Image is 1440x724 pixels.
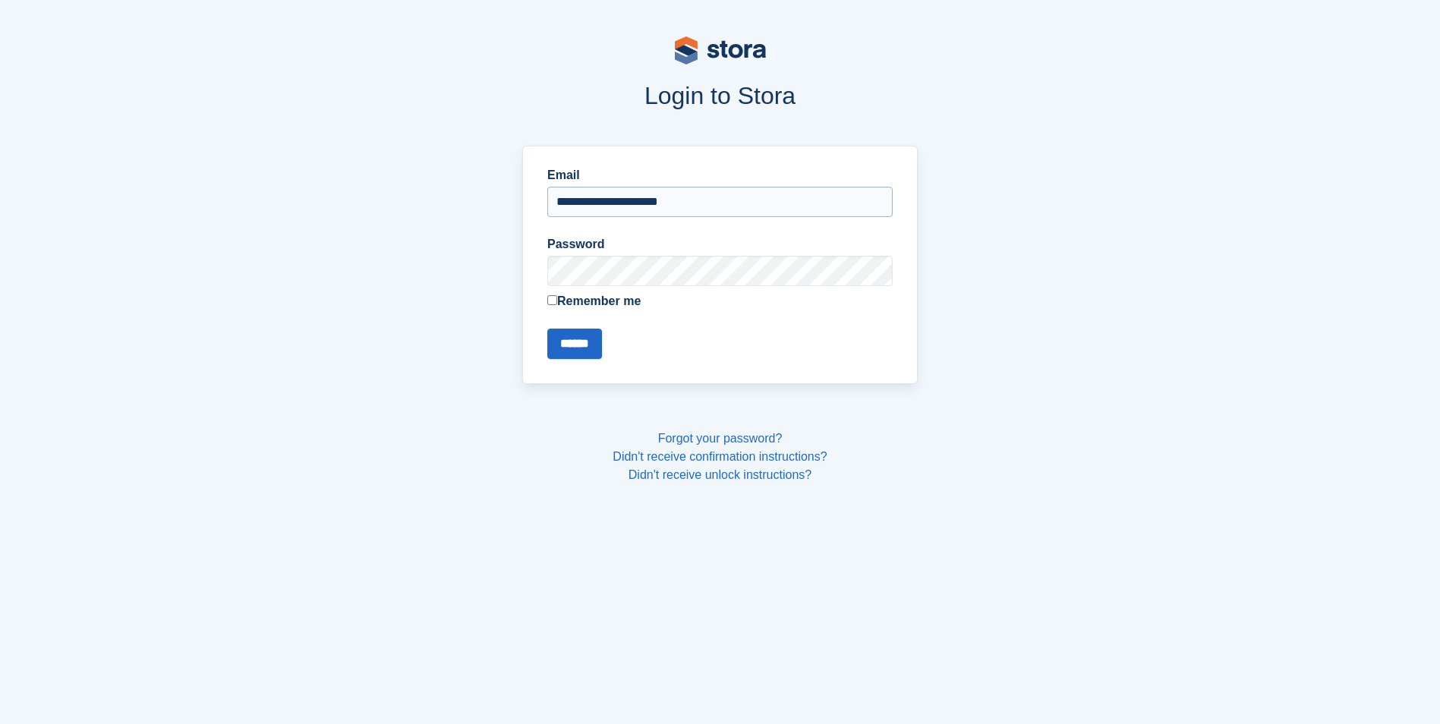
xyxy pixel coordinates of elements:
label: Password [547,235,893,253]
a: Didn't receive confirmation instructions? [613,450,827,463]
h1: Login to Stora [233,82,1208,109]
a: Forgot your password? [658,432,783,445]
label: Remember me [547,292,893,310]
input: Remember me [547,295,557,305]
a: Didn't receive unlock instructions? [629,468,811,481]
label: Email [547,166,893,184]
img: stora-logo-53a41332b3708ae10de48c4981b4e9114cc0af31d8433b30ea865607fb682f29.svg [675,36,766,65]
